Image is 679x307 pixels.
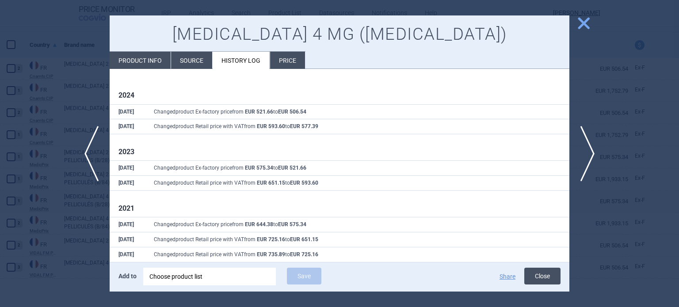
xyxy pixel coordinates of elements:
th: [DATE] [110,217,145,232]
strong: EUR 725.16 [257,236,285,243]
span: Changed product Retail price with VAT from to [154,180,318,186]
strong: EUR 651.15 [257,180,285,186]
span: Changed product Ex-factory price from to [154,165,306,171]
li: Product info [110,52,171,69]
strong: EUR 593.60 [257,123,285,129]
strong: EUR 577.39 [290,123,318,129]
strong: EUR 593.60 [290,180,318,186]
li: Source [171,52,212,69]
span: Changed product Retail price with VAT from to [154,251,318,258]
strong: EUR 506.54 [278,109,306,115]
strong: EUR 521.66 [245,109,273,115]
strong: EUR 521.66 [278,165,306,171]
div: Choose product list [149,268,270,285]
button: Share [500,273,515,280]
h1: 2023 [118,148,561,156]
button: Close [524,268,561,284]
th: [DATE] [110,232,145,247]
strong: EUR 575.34 [278,221,306,227]
strong: EUR 651.15 [290,236,318,243]
strong: EUR 644.38 [245,221,273,227]
div: Choose product list [143,268,276,285]
strong: EUR 725.16 [290,251,318,258]
li: Price [270,52,305,69]
th: [DATE] [110,119,145,134]
span: Changed product Ex-factory price from to [154,221,306,227]
span: Changed product Retail price with VAT from to [154,123,318,129]
h1: [MEDICAL_DATA] 4 MG ([MEDICAL_DATA]) [118,24,561,45]
span: Changed product Ex-factory price from to [154,109,306,115]
strong: EUR 735.89 [257,251,285,258]
span: Changed product Retail price with VAT from to [154,236,318,243]
p: Add to [118,268,137,284]
h1: 2024 [118,91,561,99]
li: History log [213,52,270,69]
h1: 2021 [118,204,561,212]
button: Save [287,268,321,284]
th: [DATE] [110,104,145,119]
th: [DATE] [110,161,145,176]
th: [DATE] [110,176,145,191]
strong: EUR 575.34 [245,165,273,171]
th: [DATE] [110,247,145,262]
